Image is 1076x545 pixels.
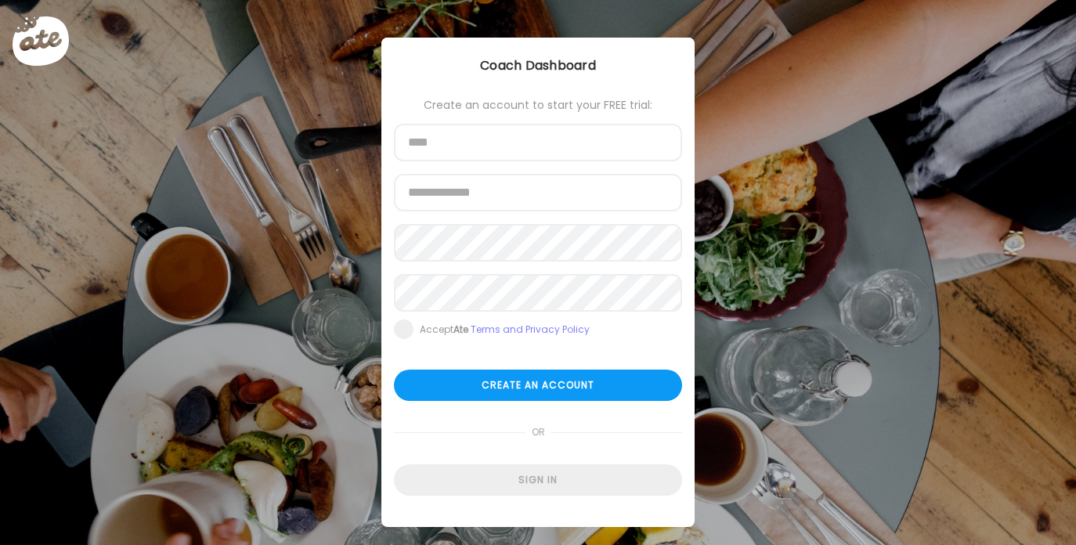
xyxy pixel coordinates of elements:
[525,417,551,448] span: or
[394,464,682,496] div: Sign in
[394,370,682,401] div: Create an account
[453,323,468,336] b: Ate
[420,323,590,336] div: Accept
[381,56,695,75] div: Coach Dashboard
[394,99,682,111] div: Create an account to start your FREE trial:
[471,323,590,336] a: Terms and Privacy Policy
